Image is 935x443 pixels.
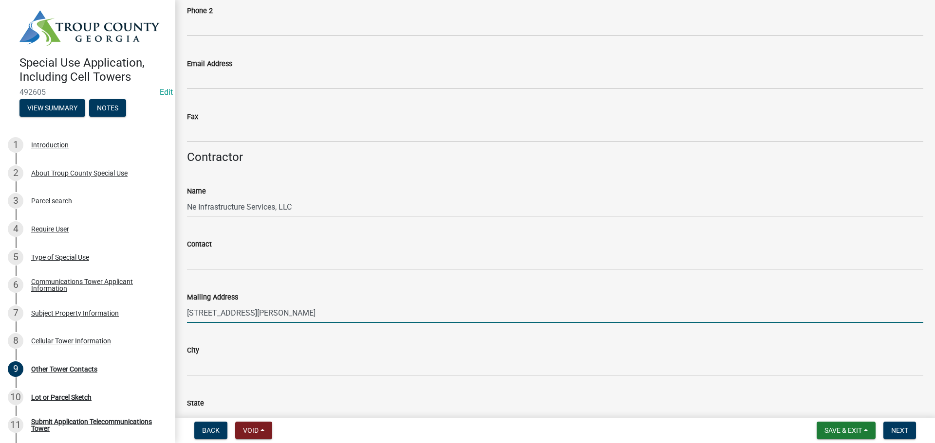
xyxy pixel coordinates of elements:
label: Name [187,188,206,195]
span: 492605 [19,88,156,97]
div: 7 [8,305,23,321]
div: Submit Application Telecommunications Tower [31,418,160,432]
label: Mailing Address [187,294,238,301]
button: Save & Exit [817,422,876,439]
div: 11 [8,417,23,433]
label: City [187,347,199,354]
h4: Special Use Application, Including Cell Towers [19,56,168,84]
div: About Troup County Special Use [31,170,128,177]
div: Other Tower Contacts [31,366,97,372]
label: Email Address [187,61,232,68]
div: 9 [8,361,23,377]
div: 3 [8,193,23,209]
div: 2 [8,165,23,181]
span: Back [202,426,220,434]
div: 6 [8,277,23,293]
div: 8 [8,333,23,349]
div: Lot or Parcel Sketch [31,394,92,401]
span: Save & Exit [824,426,862,434]
button: Back [194,422,227,439]
div: 10 [8,390,23,405]
div: Subject Property Information [31,310,119,317]
h4: Contractor [187,150,923,164]
span: Next [891,426,908,434]
div: Cellular Tower Information [31,337,111,344]
wm-modal-confirm: Summary [19,105,85,113]
div: Type of Special Use [31,254,89,261]
img: Troup County, Georgia [19,10,160,46]
button: Next [883,422,916,439]
button: Notes [89,99,126,117]
label: Phone 2 [187,8,213,15]
div: 1 [8,137,23,153]
button: View Summary [19,99,85,117]
div: 5 [8,249,23,265]
div: Require User [31,226,69,232]
span: Void [243,426,259,434]
label: Fax [187,114,198,121]
button: Void [235,422,272,439]
label: State [187,400,204,407]
a: Edit [160,88,173,97]
label: Contact [187,241,212,248]
div: 4 [8,221,23,237]
wm-modal-confirm: Edit Application Number [160,88,173,97]
wm-modal-confirm: Notes [89,105,126,113]
div: Parcel search [31,197,72,204]
div: Introduction [31,142,69,148]
div: Communications Tower Applicant Information [31,278,160,292]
